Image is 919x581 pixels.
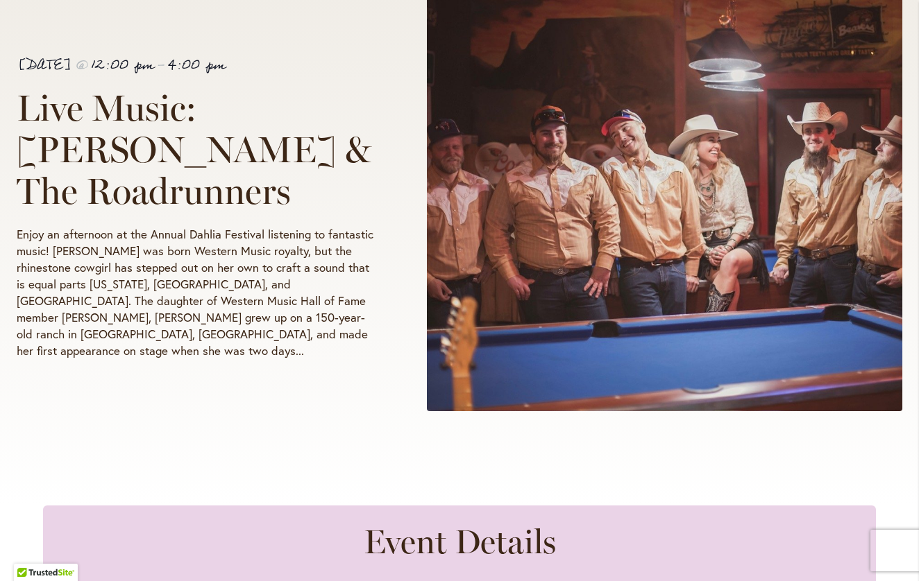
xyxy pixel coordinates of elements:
iframe: Launch Accessibility Center [10,532,49,571]
h2: Event Details [60,522,859,561]
span: @ [75,52,88,78]
span: 4:00 pm [167,52,226,78]
span: Live Music: [PERSON_NAME] & The Roadrunners [17,86,372,213]
span: - [157,52,165,78]
span: 12:00 pm [91,52,154,78]
span: [DATE] [17,52,72,78]
p: Enjoy an afternoon at the Annual Dahlia Festival listening to fantastic music! [PERSON_NAME] was ... [17,226,376,359]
